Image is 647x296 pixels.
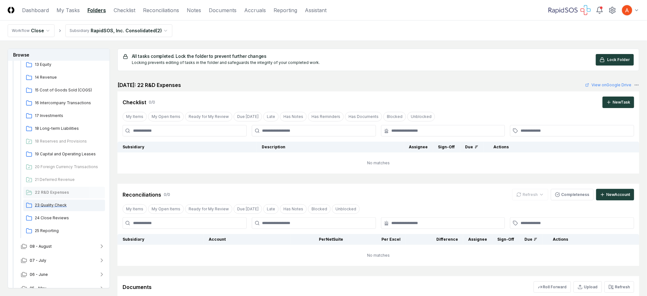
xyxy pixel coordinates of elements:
[35,177,102,183] span: 21 Deferred Revenue
[164,192,170,198] div: 0 / 0
[12,28,30,34] div: Workflow
[123,98,146,106] div: Checklist
[23,187,105,199] a: 22 R&D Expenses
[23,97,105,109] a: 16 Intercompany Transactions
[263,204,279,214] button: Late
[23,213,105,224] a: 24 Close Reviews
[35,202,102,208] span: 23 Quality Check
[345,112,382,121] button: Has Documents
[23,225,105,237] a: 25 Reporting
[596,189,634,200] button: NewAccount
[489,144,634,150] div: Actions
[187,6,201,14] a: Notes
[35,215,102,221] span: 24 Close Reviews
[35,100,102,106] span: 16 Intercompany Transactions
[117,81,181,89] h2: [DATE]: 22 R&D Expenses
[117,152,639,174] td: No matches
[585,82,632,88] a: View onGoogle Drive
[16,239,110,253] button: 08 - August
[23,161,105,173] a: 20 Foreign Currency Transactions
[622,5,632,15] img: ACg8ocK3mdmu6YYpaRl40uhUUGu9oxSxFSb1vbjsnEih2JuwAH1PGA=s96-c
[8,24,172,37] nav: breadcrumb
[132,54,320,58] h5: All tasks completed. Lock the folder to prevent further changes
[143,6,179,14] a: Reconciliations
[308,112,344,121] button: Has Reminders
[35,113,102,119] span: 17 Investments
[16,253,110,268] button: 07 - July
[209,237,286,242] div: Account
[35,190,102,195] span: 22 R&D Expenses
[132,60,320,66] div: Locking prevents editing of tasks in the folder and safeguards the integrity of your completed work.
[280,204,307,214] button: Has Notes
[348,234,406,245] th: Per Excel
[8,49,109,61] h3: Browse
[56,6,80,14] a: My Tasks
[291,234,348,245] th: Per NetSuite
[23,136,105,147] a: 18 Reserves and Provisions
[23,85,105,96] a: 15 Cost of Goods Sold (COGS)
[70,28,89,34] div: Subsidiary
[22,6,49,14] a: Dashboard
[463,234,492,245] th: Assignee
[23,174,105,186] a: 21 Deferred Revenue
[257,142,404,152] th: Description
[606,192,630,198] div: New Account
[35,164,102,170] span: 20 Foreign Currency Transactions
[305,6,327,14] a: Assistant
[123,204,147,214] button: My Items
[551,189,594,200] button: Completeness
[23,123,105,135] a: 18 Long-term Liabilities
[117,234,204,245] th: Subsidiary
[596,54,634,66] button: Lock Folder
[149,99,155,105] div: 0 / 0
[404,142,433,152] th: Assignee
[123,283,152,291] div: Documents
[117,245,639,266] td: No matches
[549,5,591,15] img: RapidSOS logo
[8,7,14,13] img: Logo
[465,144,478,150] div: Due
[524,237,538,242] div: Due
[23,72,105,83] a: 14 Revenue
[23,59,105,71] a: 13 Equity
[23,149,105,160] a: 19 Capital and Operating Leases
[263,112,279,121] button: Late
[30,244,52,249] span: 08 - August
[35,62,102,67] span: 13 Equity
[16,268,110,282] button: 06 - June
[534,281,571,293] button: Roll Forward
[35,138,102,144] span: 18 Reserves and Provisions
[123,112,147,121] button: My Items
[603,97,634,108] button: NewTask
[35,151,102,157] span: 19 Capital and Operating Leases
[613,99,630,105] div: New Task
[574,281,602,293] button: Upload
[209,6,237,14] a: Documents
[35,74,102,80] span: 14 Revenue
[30,272,48,277] span: 06 - June
[280,112,307,121] button: Has Notes
[23,200,105,211] a: 23 Quality Check
[332,204,360,214] button: Unblocked
[492,234,519,245] th: Sign-Off
[383,112,406,121] button: Blocked
[148,112,184,121] button: My Open Items
[87,6,106,14] a: Folders
[30,258,46,263] span: 07 - July
[114,6,135,14] a: Checklist
[35,87,102,93] span: 15 Cost of Goods Sold (COGS)
[605,281,634,293] button: Refresh
[123,191,161,199] div: Reconciliations
[35,228,102,234] span: 25 Reporting
[308,204,331,214] button: Blocked
[548,237,634,242] div: Actions
[274,6,297,14] a: Reporting
[16,282,110,296] button: 05 - May
[234,112,262,121] button: Due Today
[407,112,435,121] button: Unblocked
[433,142,460,152] th: Sign-Off
[185,204,232,214] button: Ready for My Review
[148,204,184,214] button: My Open Items
[406,234,463,245] th: Difference
[117,142,257,152] th: Subsidiary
